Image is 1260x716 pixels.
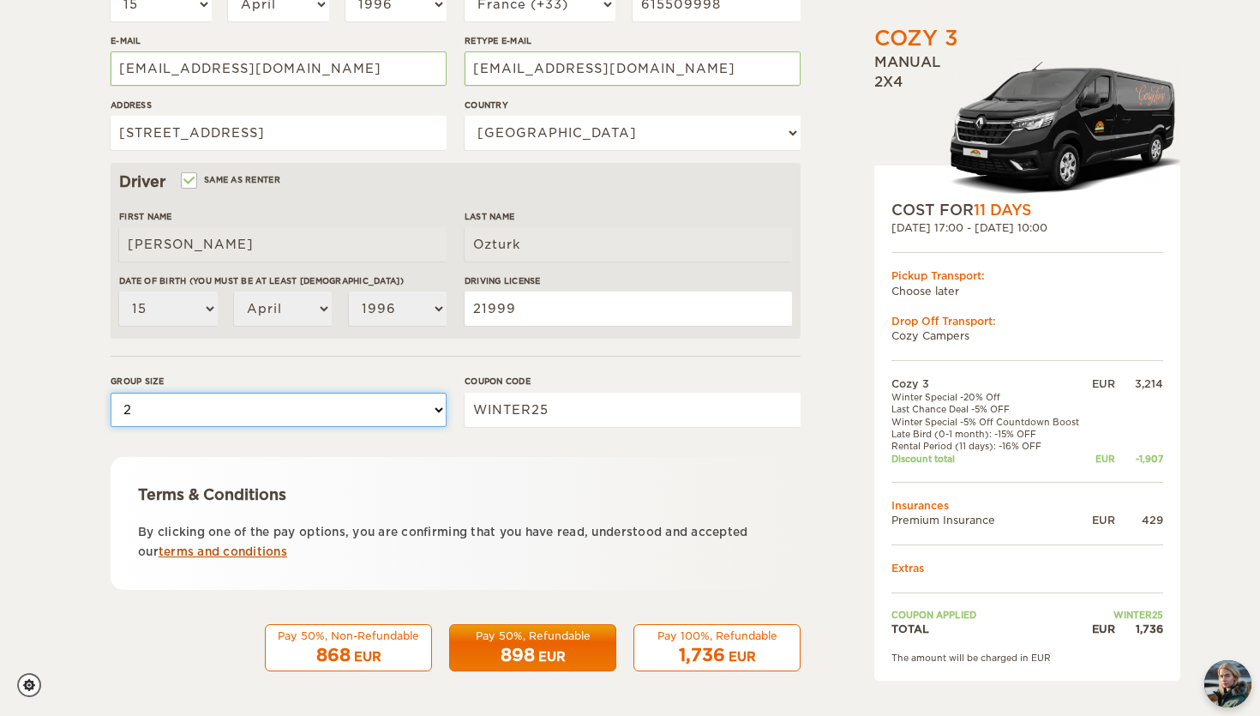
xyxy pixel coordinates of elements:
[276,629,421,643] div: Pay 50%, Non-Refundable
[138,484,773,505] div: Terms & Conditions
[465,99,801,111] label: Country
[891,220,1163,235] div: [DATE] 17:00 - [DATE] 10:00
[729,648,756,665] div: EUR
[1204,660,1251,707] img: Freyja at Cozy Campers
[465,51,801,86] input: e.g. example@example.com
[645,629,789,643] div: Pay 100%, Refundable
[111,34,447,47] label: E-mail
[111,99,447,111] label: Address
[891,621,1089,635] td: TOTAL
[974,202,1031,219] span: 11 Days
[1089,513,1115,527] div: EUR
[1089,609,1163,621] td: WINTER25
[1089,376,1115,391] div: EUR
[460,629,605,643] div: Pay 50%, Refundable
[891,268,1163,283] div: Pickup Transport:
[891,652,1163,664] div: The amount will be charged in EUR
[17,673,52,697] a: Cookie settings
[1204,660,1251,707] button: chat-button
[1115,513,1163,527] div: 429
[111,116,447,150] input: e.g. Street, City, Zip Code
[679,645,725,665] span: 1,736
[891,498,1163,513] td: Insurances
[183,171,280,188] label: Same as renter
[265,624,432,672] button: Pay 50%, Non-Refundable 868 EUR
[465,274,792,287] label: Driving License
[538,648,566,665] div: EUR
[465,375,801,388] label: Coupon code
[943,58,1180,200] img: Langur-m-c-logo-2.png
[119,210,447,223] label: First Name
[119,171,792,192] div: Driver
[316,645,351,665] span: 868
[119,227,447,262] input: e.g. William
[874,53,1180,200] div: Manual 2x4
[633,624,801,672] button: Pay 100%, Refundable 1,736 EUR
[501,645,535,665] span: 898
[183,177,194,188] input: Same as renter
[891,561,1163,575] td: Extras
[1115,621,1163,635] div: 1,736
[354,648,381,665] div: EUR
[891,440,1089,452] td: Rental Period (11 days): -16% OFF
[119,274,447,287] label: Date of birth (You must be at least [DEMOGRAPHIC_DATA])
[891,200,1163,220] div: COST FOR
[111,51,447,86] input: e.g. example@example.com
[465,292,792,326] input: e.g. 14789654B
[874,24,958,53] div: Cozy 3
[111,375,447,388] label: Group size
[1115,452,1163,464] div: -1,907
[465,210,792,223] label: Last Name
[159,545,287,558] a: terms and conditions
[891,314,1163,328] div: Drop Off Transport:
[465,227,792,262] input: e.g. Smith
[891,416,1089,428] td: Winter Special -5% Off Countdown Boost
[891,452,1089,464] td: Discount total
[138,522,773,563] p: By clicking one of the pay options, you are confirming that you have read, understood and accepte...
[891,283,1163,298] td: Choose later
[449,624,616,672] button: Pay 50%, Refundable 898 EUR
[1115,376,1163,391] div: 3,214
[1089,621,1115,635] div: EUR
[891,513,1089,527] td: Premium Insurance
[465,34,801,47] label: Retype E-mail
[891,428,1089,440] td: Late Bird (0-1 month): -15% OFF
[891,376,1089,391] td: Cozy 3
[891,391,1089,403] td: Winter Special -20% Off
[891,328,1163,343] td: Cozy Campers
[1089,452,1115,464] div: EUR
[891,403,1089,415] td: Last Chance Deal -5% OFF
[891,609,1089,621] td: Coupon applied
